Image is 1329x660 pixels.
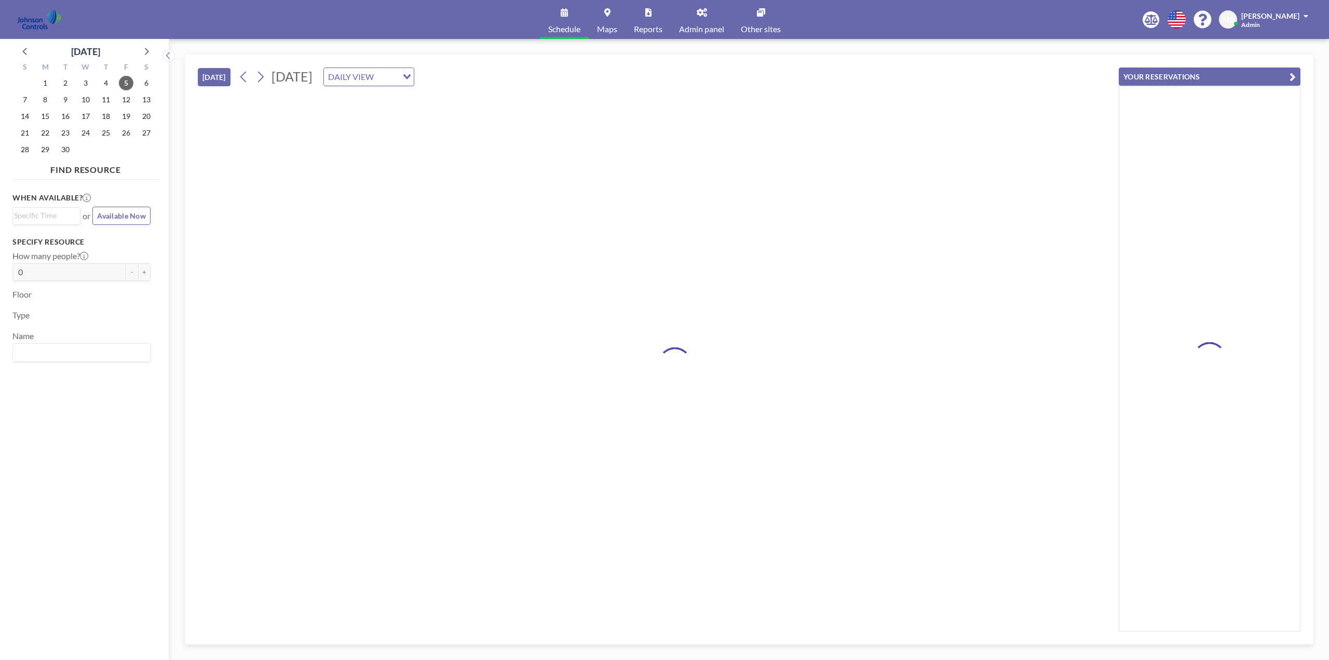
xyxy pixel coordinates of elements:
[377,70,397,84] input: Search for option
[119,109,133,124] span: Friday, September 19, 2025
[78,92,93,107] span: Wednesday, September 10, 2025
[78,109,93,124] span: Wednesday, September 17, 2025
[78,126,93,140] span: Wednesday, September 24, 2025
[56,61,76,75] div: T
[58,76,73,90] span: Tuesday, September 2, 2025
[99,126,113,140] span: Thursday, September 25, 2025
[324,68,414,86] div: Search for option
[38,142,52,157] span: Monday, September 29, 2025
[58,126,73,140] span: Tuesday, September 23, 2025
[1241,11,1299,20] span: [PERSON_NAME]
[38,109,52,124] span: Monday, September 15, 2025
[14,346,144,359] input: Search for option
[126,263,138,281] button: -
[119,92,133,107] span: Friday, September 12, 2025
[15,61,35,75] div: S
[1223,15,1234,24] span: MB
[13,344,150,361] div: Search for option
[99,76,113,90] span: Thursday, September 4, 2025
[272,69,313,84] span: [DATE]
[58,109,73,124] span: Tuesday, September 16, 2025
[326,70,376,84] span: DAILY VIEW
[116,61,136,75] div: F
[38,76,52,90] span: Monday, September 1, 2025
[13,208,80,223] div: Search for option
[83,211,90,221] span: or
[741,25,781,33] span: Other sites
[99,92,113,107] span: Thursday, September 11, 2025
[119,76,133,90] span: Friday, September 5, 2025
[12,289,32,300] label: Floor
[92,207,151,225] button: Available Now
[139,76,154,90] span: Saturday, September 6, 2025
[18,142,32,157] span: Sunday, September 28, 2025
[12,160,159,175] h4: FIND RESOURCE
[597,25,617,33] span: Maps
[71,44,100,59] div: [DATE]
[1119,68,1300,86] button: YOUR RESERVATIONS
[136,61,156,75] div: S
[18,126,32,140] span: Sunday, September 21, 2025
[139,109,154,124] span: Saturday, September 20, 2025
[119,126,133,140] span: Friday, September 26, 2025
[58,92,73,107] span: Tuesday, September 9, 2025
[12,251,88,261] label: How many people?
[17,9,62,30] img: organization-logo
[58,142,73,157] span: Tuesday, September 30, 2025
[548,25,580,33] span: Schedule
[76,61,96,75] div: W
[634,25,662,33] span: Reports
[138,263,151,281] button: +
[38,92,52,107] span: Monday, September 8, 2025
[38,126,52,140] span: Monday, September 22, 2025
[139,126,154,140] span: Saturday, September 27, 2025
[12,237,151,247] h3: Specify resource
[14,210,74,221] input: Search for option
[1241,21,1260,29] span: Admin
[35,61,56,75] div: M
[97,211,146,220] span: Available Now
[198,68,230,86] button: [DATE]
[12,331,34,341] label: Name
[99,109,113,124] span: Thursday, September 18, 2025
[679,25,724,33] span: Admin panel
[18,92,32,107] span: Sunday, September 7, 2025
[78,76,93,90] span: Wednesday, September 3, 2025
[18,109,32,124] span: Sunday, September 14, 2025
[139,92,154,107] span: Saturday, September 13, 2025
[96,61,116,75] div: T
[12,310,30,320] label: Type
